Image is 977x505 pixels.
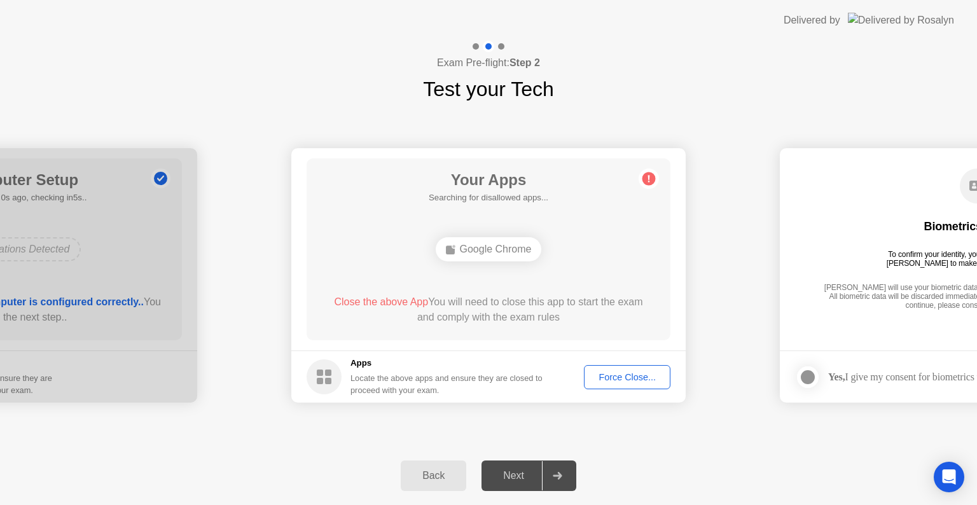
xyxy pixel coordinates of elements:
[588,372,666,382] div: Force Close...
[423,74,554,104] h1: Test your Tech
[429,191,548,204] h5: Searching for disallowed apps...
[509,57,540,68] b: Step 2
[584,365,670,389] button: Force Close...
[848,13,954,27] img: Delivered by Rosalyn
[350,372,543,396] div: Locate the above apps and ensure they are closed to proceed with your exam.
[401,460,466,491] button: Back
[350,357,543,370] h5: Apps
[405,470,462,481] div: Back
[325,294,653,325] div: You will need to close this app to start the exam and comply with the exam rules
[934,462,964,492] div: Open Intercom Messenger
[437,55,540,71] h4: Exam Pre-flight:
[784,13,840,28] div: Delivered by
[334,296,428,307] span: Close the above App
[485,470,542,481] div: Next
[429,169,548,191] h1: Your Apps
[436,237,542,261] div: Google Chrome
[828,371,845,382] strong: Yes,
[482,460,576,491] button: Next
